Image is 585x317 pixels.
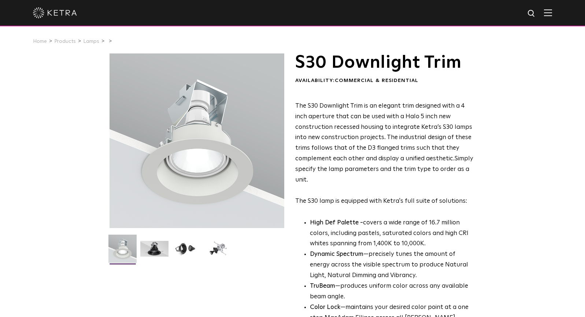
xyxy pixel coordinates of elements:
[33,39,47,44] a: Home
[204,241,232,262] img: S30 Halo Downlight_Exploded_Black
[310,251,363,257] strong: Dynamic Spectrum
[310,304,340,310] strong: Color Lock
[295,53,474,72] h1: S30 Downlight Trim
[295,101,474,207] p: The S30 lamp is equipped with Ketra's full suite of solutions:
[310,249,474,281] li: —precisely tunes the amount of energy across the visible spectrum to produce Natural Light, Natur...
[310,281,474,302] li: —produces uniform color across any available beam angle.
[544,9,552,16] img: Hamburger%20Nav.svg
[172,241,200,262] img: S30 Halo Downlight_Table Top_Black
[310,283,335,289] strong: TruBeam
[310,220,363,226] strong: High Def Palette -
[33,7,77,18] img: ketra-logo-2019-white
[295,156,473,183] span: Simply specify the lamp parameters and the trim type to order as a unit.​
[295,103,472,162] span: The S30 Downlight Trim is an elegant trim designed with a 4 inch aperture that can be used with a...
[140,241,169,262] img: S30 Halo Downlight_Hero_Black_Gradient
[83,39,99,44] a: Lamps
[335,78,418,83] span: Commercial & Residential
[295,77,474,85] div: Availability:
[54,39,76,44] a: Products
[310,218,474,250] p: covers a wide range of 16.7 million colors, including pastels, saturated colors and high CRI whit...
[527,9,536,18] img: search icon
[108,235,137,268] img: S30-DownlightTrim-2021-Web-Square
